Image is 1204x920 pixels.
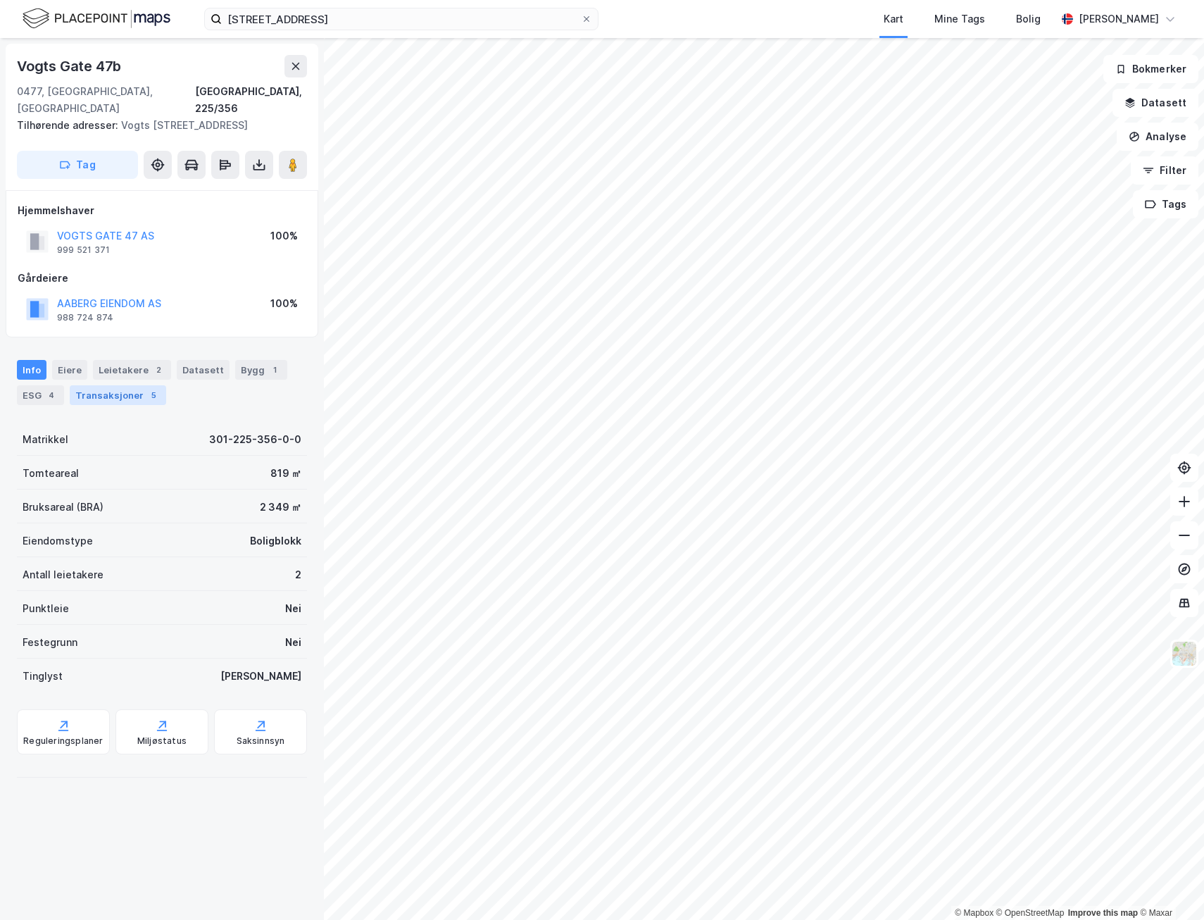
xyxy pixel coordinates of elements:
[18,202,306,219] div: Hjemmelshaver
[270,228,298,244] div: 100%
[137,735,187,747] div: Miljøstatus
[934,11,985,27] div: Mine Tags
[177,360,230,380] div: Datasett
[52,360,87,380] div: Eiere
[1068,908,1138,918] a: Improve this map
[1016,11,1041,27] div: Bolig
[44,388,58,402] div: 4
[1131,156,1198,185] button: Filter
[57,244,110,256] div: 999 521 371
[70,385,166,405] div: Transaksjoner
[209,431,301,448] div: 301-225-356-0-0
[93,360,171,380] div: Leietakere
[23,735,103,747] div: Reguleringsplaner
[195,83,307,117] div: [GEOGRAPHIC_DATA], 225/356
[237,735,285,747] div: Saksinnsyn
[23,431,68,448] div: Matrikkel
[23,566,104,583] div: Antall leietakere
[57,312,113,323] div: 988 724 874
[17,151,138,179] button: Tag
[222,8,581,30] input: Søk på adresse, matrikkel, gårdeiere, leietakere eller personer
[1079,11,1159,27] div: [PERSON_NAME]
[884,11,903,27] div: Kart
[250,533,301,549] div: Boligblokk
[1117,123,1198,151] button: Analyse
[1134,852,1204,920] iframe: Chat Widget
[23,6,170,31] img: logo.f888ab2527a4732fd821a326f86c7f29.svg
[955,908,993,918] a: Mapbox
[1112,89,1198,117] button: Datasett
[270,465,301,482] div: 819 ㎡
[23,600,69,617] div: Punktleie
[17,83,195,117] div: 0477, [GEOGRAPHIC_DATA], [GEOGRAPHIC_DATA]
[1133,190,1198,218] button: Tags
[295,566,301,583] div: 2
[17,119,121,131] span: Tilhørende adresser:
[151,363,165,377] div: 2
[268,363,282,377] div: 1
[23,634,77,651] div: Festegrunn
[17,360,46,380] div: Info
[1103,55,1198,83] button: Bokmerker
[17,117,296,134] div: Vogts [STREET_ADDRESS]
[220,668,301,685] div: [PERSON_NAME]
[285,600,301,617] div: Nei
[17,385,64,405] div: ESG
[23,533,93,549] div: Eiendomstype
[235,360,287,380] div: Bygg
[285,634,301,651] div: Nei
[270,295,298,312] div: 100%
[996,908,1065,918] a: OpenStreetMap
[23,499,104,516] div: Bruksareal (BRA)
[17,55,124,77] div: Vogts Gate 47b
[260,499,301,516] div: 2 349 ㎡
[146,388,161,402] div: 5
[1171,640,1198,667] img: Z
[23,465,79,482] div: Tomteareal
[23,668,63,685] div: Tinglyst
[18,270,306,287] div: Gårdeiere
